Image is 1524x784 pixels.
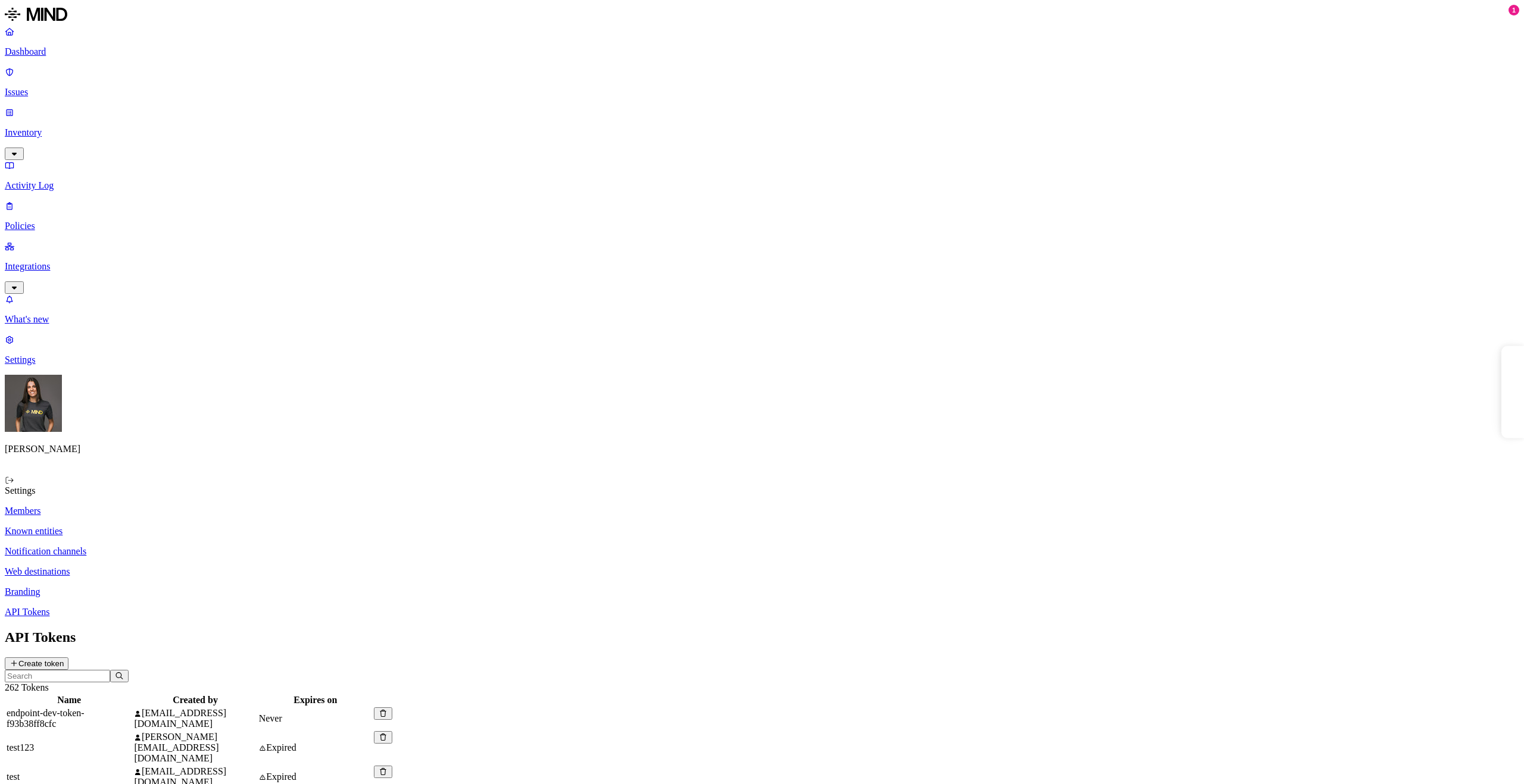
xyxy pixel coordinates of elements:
a: Policies [5,200,1519,231]
a: Notification channels [5,546,1519,557]
a: Web destinations [5,566,1519,577]
p: Inventory [5,127,1519,138]
img: Gal Cohen [5,375,62,432]
h2: API Tokens [5,629,1519,645]
button: Create token [5,657,68,670]
a: Issues [5,67,1519,98]
a: API Tokens [5,607,1519,617]
a: Branding [5,587,1519,597]
a: Known entities [5,526,1519,537]
div: [EMAIL_ADDRESS][DOMAIN_NAME] [134,708,256,729]
div: Expires on [259,695,372,705]
span: 262 Tokens [5,682,49,692]
p: Activity Log [5,180,1519,191]
div: Never [259,713,372,724]
a: Inventory [5,107,1519,158]
p: What's new [5,314,1519,325]
div: test [7,772,132,782]
div: Settings [5,485,1519,496]
p: Integrations [5,261,1519,272]
div: Name [7,695,132,705]
span: Expired [266,772,296,782]
div: test123 [7,742,132,753]
div: Created by [134,695,256,705]
div: 1 [1509,5,1519,15]
p: Dashboard [5,46,1519,57]
a: Integrations [5,241,1519,292]
div: [PERSON_NAME][EMAIL_ADDRESS][DOMAIN_NAME] [134,732,256,764]
input: Search [5,670,110,682]
a: Activity Log [5,160,1519,191]
a: Members [5,506,1519,516]
div: endpoint-dev-token-f93b38ff8cfc [7,708,132,729]
span: Expired [266,742,296,752]
img: MIND [5,5,67,24]
a: Settings [5,334,1519,365]
p: Settings [5,355,1519,365]
a: What's new [5,294,1519,325]
a: Dashboard [5,26,1519,57]
p: Issues [5,87,1519,98]
p: Policies [5,221,1519,231]
a: MIND [5,5,1519,26]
